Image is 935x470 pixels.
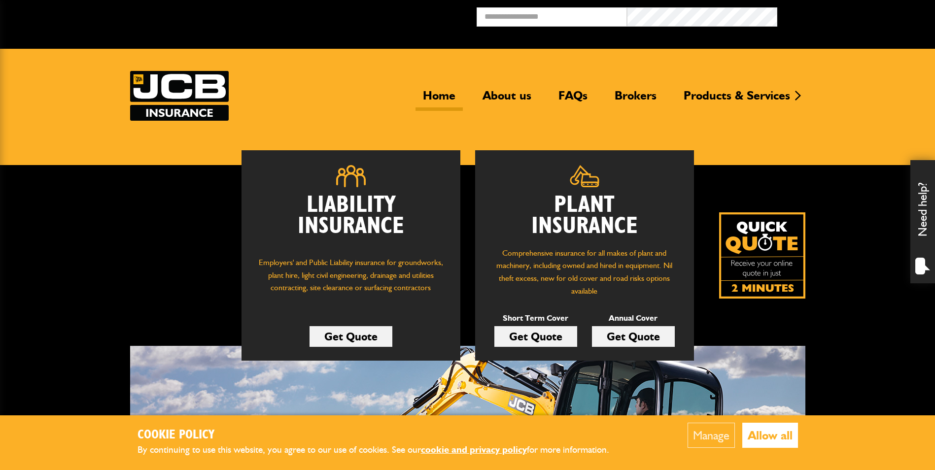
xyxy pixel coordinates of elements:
button: Manage [688,423,735,448]
p: By continuing to use this website, you agree to our use of cookies. See our for more information. [138,442,625,458]
h2: Liability Insurance [256,195,446,247]
a: About us [475,88,539,111]
a: Products & Services [676,88,797,111]
h2: Cookie Policy [138,428,625,443]
a: JCB Insurance Services [130,71,229,121]
div: Need help? [910,160,935,283]
a: Home [416,88,463,111]
p: Employers' and Public Liability insurance for groundworks, plant hire, light civil engineering, d... [256,256,446,303]
p: Comprehensive insurance for all makes of plant and machinery, including owned and hired in equipm... [490,247,679,297]
a: Brokers [607,88,664,111]
p: Short Term Cover [494,312,577,325]
h2: Plant Insurance [490,195,679,237]
img: Quick Quote [719,212,805,299]
p: Annual Cover [592,312,675,325]
a: Get Quote [592,326,675,347]
a: FAQs [551,88,595,111]
button: Broker Login [777,7,928,23]
a: Get your insurance quote isn just 2-minutes [719,212,805,299]
a: Get Quote [494,326,577,347]
button: Allow all [742,423,798,448]
a: Get Quote [310,326,392,347]
img: JCB Insurance Services logo [130,71,229,121]
a: cookie and privacy policy [421,444,527,455]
